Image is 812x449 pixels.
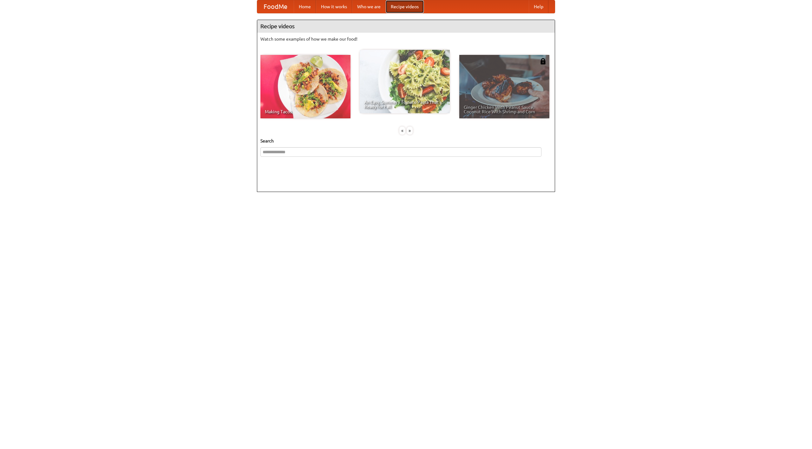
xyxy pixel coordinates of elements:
a: Making Tacos [260,55,350,118]
a: How it works [316,0,352,13]
a: Help [529,0,548,13]
img: 483408.png [540,58,546,64]
div: « [399,127,405,135]
p: Watch some examples of how we make our food! [260,36,552,42]
span: Making Tacos [265,109,346,114]
h5: Search [260,138,552,144]
div: » [407,127,413,135]
span: An Easy, Summery Tomato Pasta That's Ready for Fall [364,100,445,109]
a: FoodMe [257,0,294,13]
a: An Easy, Summery Tomato Pasta That's Ready for Fall [360,50,450,113]
a: Recipe videos [386,0,424,13]
a: Home [294,0,316,13]
h4: Recipe videos [257,20,555,33]
a: Who we are [352,0,386,13]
